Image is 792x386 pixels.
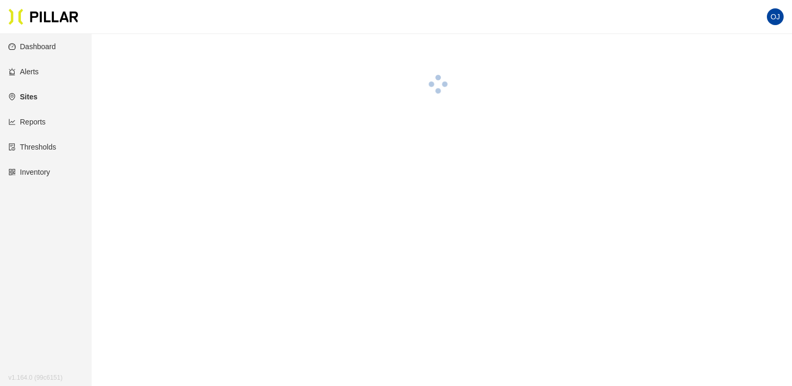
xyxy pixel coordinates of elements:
[8,67,39,76] a: alertAlerts
[8,42,56,51] a: dashboardDashboard
[8,93,37,101] a: environmentSites
[8,168,50,176] a: qrcodeInventory
[8,118,46,126] a: line-chartReports
[8,8,79,25] img: Pillar Technologies
[8,143,56,151] a: exceptionThresholds
[771,8,780,25] span: OJ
